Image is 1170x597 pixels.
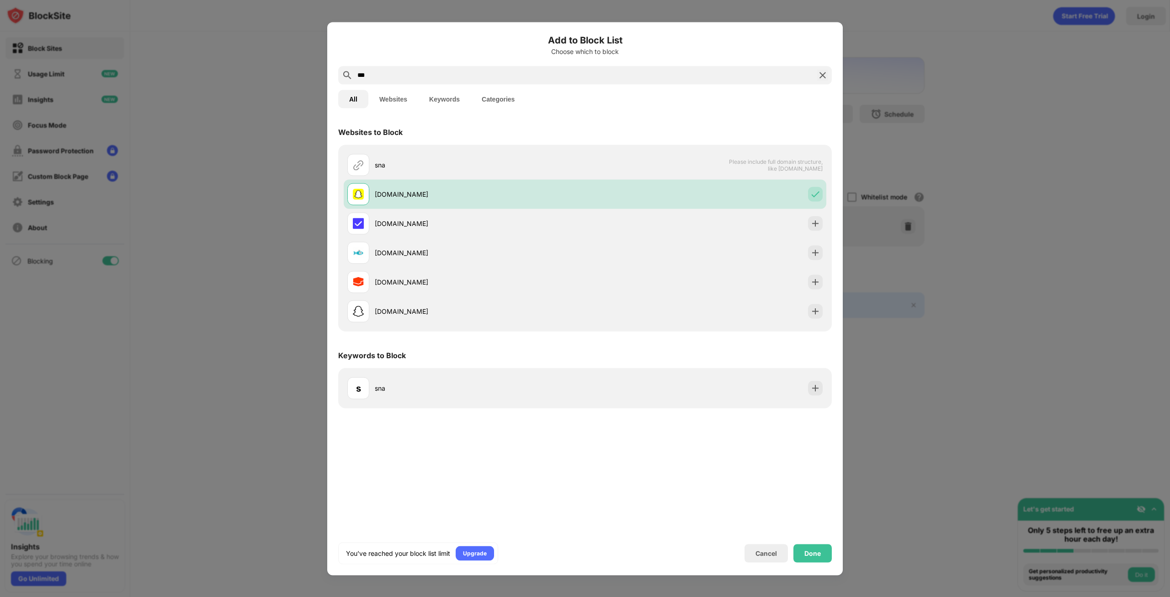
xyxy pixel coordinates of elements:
button: Websites [368,90,418,108]
div: [DOMAIN_NAME] [375,219,585,228]
div: [DOMAIN_NAME] [375,307,585,316]
div: sna [375,160,585,170]
div: Cancel [755,549,777,557]
div: [DOMAIN_NAME] [375,277,585,287]
img: favicons [353,218,364,229]
img: favicons [353,247,364,258]
button: All [338,90,368,108]
div: sna [375,383,585,393]
img: search-close [817,70,828,81]
img: favicons [353,306,364,317]
img: favicons [353,188,364,199]
div: [DOMAIN_NAME] [375,248,585,258]
img: favicons [353,276,364,287]
div: Keywords to Block [338,350,406,360]
img: search.svg [342,70,353,81]
div: [DOMAIN_NAME] [375,189,585,199]
button: Keywords [418,90,471,108]
div: s [356,381,361,395]
div: Websites to Block [338,127,403,136]
div: You’ve reached your block list limit [346,549,450,558]
span: Please include full domain structure, like [DOMAIN_NAME] [729,158,823,172]
h6: Add to Block List [338,33,832,47]
button: Categories [471,90,526,108]
div: Choose which to block [338,48,832,55]
div: Done [804,549,821,557]
div: Upgrade [463,549,487,558]
img: url.svg [353,159,364,170]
